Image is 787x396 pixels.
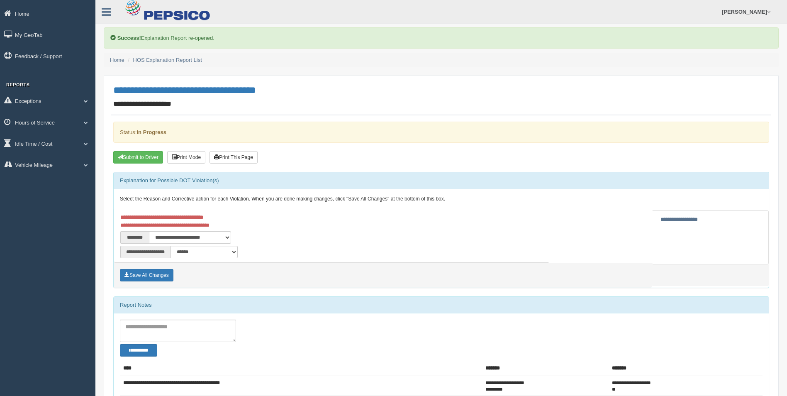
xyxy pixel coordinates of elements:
[114,297,769,313] div: Report Notes
[167,151,205,164] button: Print Mode
[114,172,769,189] div: Explanation for Possible DOT Violation(s)
[110,57,124,63] a: Home
[117,35,141,41] b: Success!
[114,189,769,209] div: Select the Reason and Corrective action for each Violation. When you are done making changes, cli...
[210,151,258,164] button: Print This Page
[113,122,769,143] div: Status:
[104,27,779,49] div: Explanation Report re-opened.
[133,57,202,63] a: HOS Explanation Report List
[120,344,157,357] button: Change Filter Options
[113,151,163,164] button: Submit To Driver
[136,129,166,135] strong: In Progress
[120,269,173,281] button: Save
